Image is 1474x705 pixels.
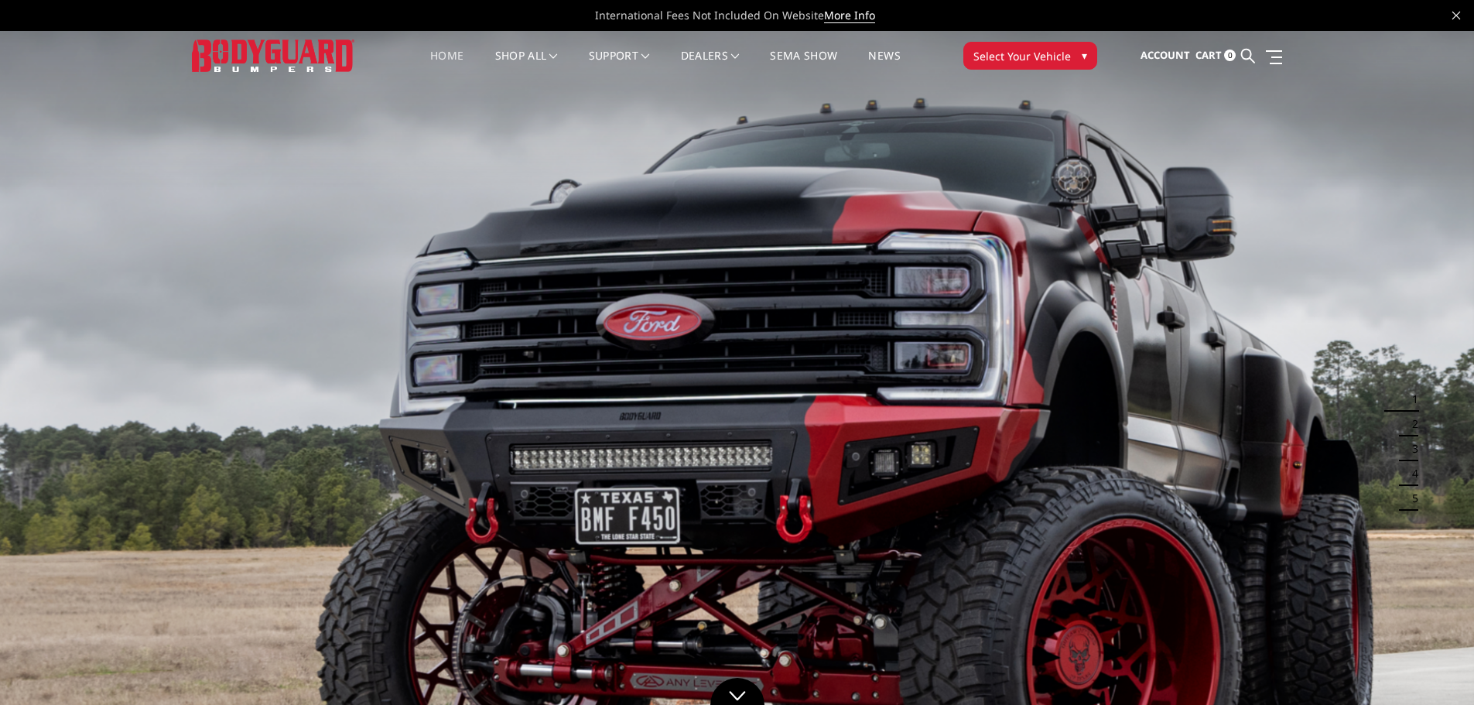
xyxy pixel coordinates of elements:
button: 4 of 5 [1403,461,1418,486]
a: shop all [495,50,558,80]
a: News [868,50,900,80]
a: Cart 0 [1195,35,1236,77]
button: 2 of 5 [1403,412,1418,436]
span: Cart [1195,48,1222,62]
a: SEMA Show [770,50,837,80]
a: Support [589,50,650,80]
button: Select Your Vehicle [963,42,1097,70]
button: 1 of 5 [1403,387,1418,412]
span: Select Your Vehicle [973,48,1071,64]
span: ▾ [1082,47,1087,63]
span: Account [1141,48,1190,62]
img: BODYGUARD BUMPERS [192,39,354,71]
span: 0 [1224,50,1236,61]
a: Home [430,50,463,80]
a: More Info [824,8,875,23]
a: Account [1141,35,1190,77]
a: Click to Down [710,678,764,705]
button: 5 of 5 [1403,486,1418,511]
button: 3 of 5 [1403,436,1418,461]
a: Dealers [681,50,740,80]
